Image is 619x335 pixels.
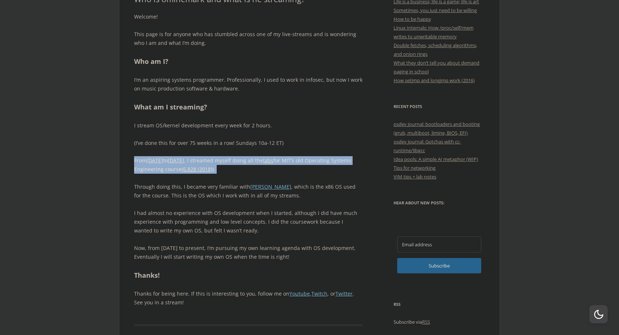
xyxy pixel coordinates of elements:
a: [DATE] [147,157,163,164]
h3: RSS [394,300,485,309]
a: VIM tips + lab notes [394,173,436,180]
p: Now, from [DATE] to present, I’m pursuing my own learning agenda with OS development. Eventually ... [134,244,362,261]
a: Linux Internals: How /proc/self/mem writes to unwritable memory [394,24,474,40]
p: Welcome! [134,12,362,21]
a: Twitter [335,290,353,297]
a: Tips for networking [394,165,436,171]
p: Thanks for being here. If this is interesting to you, follow me on , , or . See you in a stream! [134,289,362,307]
a: [PERSON_NAME] [250,183,291,190]
button: Subscribe [397,258,481,273]
p: I had almost no experience with OS development when I started, although I did have much experienc... [134,209,362,235]
a: Idea pools: A simple AI metaphor (WIP) [394,156,478,162]
input: Email address [397,236,481,253]
a: osdev journal: Gotchas with cc-runtime/libgcc [394,138,461,154]
h2: What am I streaming? [134,102,362,112]
p: I’m an aspiring systems programmer. Professionally, I used to work in infosec, but now I work on ... [134,76,362,93]
p: Subscribe via [394,317,485,326]
h2: Who am I? [134,56,362,67]
p: Through doing this, I became very familiar with , which is the x86 OS used for the course. This i... [134,182,362,200]
p: From to , I streamed myself doing all the for MIT’s old Operating Systems Engineering course . [134,156,362,174]
a: Double fetches, scheduling algorithms, and onion rings [394,42,477,57]
a: RSS [422,319,430,325]
a: How setjmp and longjmp work (2016) [394,77,475,84]
a: labs [263,157,273,164]
a: How to be happy [394,16,431,22]
h3: Recent Posts [394,102,485,111]
a: osdev journal: bootloaders and booting (grub, multiboot, limine, BIOS, EFI) [394,121,480,136]
p: This page is for anyone who has stumbled across one of my live-streams and is wondering who I am ... [134,30,362,47]
a: Twitch [311,290,327,297]
p: I stream OS/kernel development every week for 2 hours. [134,121,362,130]
a: Youtube [289,290,310,297]
a: (6.828 (2018)) [182,166,214,173]
p: (I’ve done this for over 75 weeks in a row! Sundays 10a-12 ET) [134,139,362,147]
a: What they don’t tell you about demand paging in school [394,59,479,75]
h3: Hear about new posts: [394,199,485,207]
h2: Thanks! [134,270,362,281]
a: Sometimes, you just need to be willing [394,7,477,14]
a: [DATE] [168,157,184,164]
